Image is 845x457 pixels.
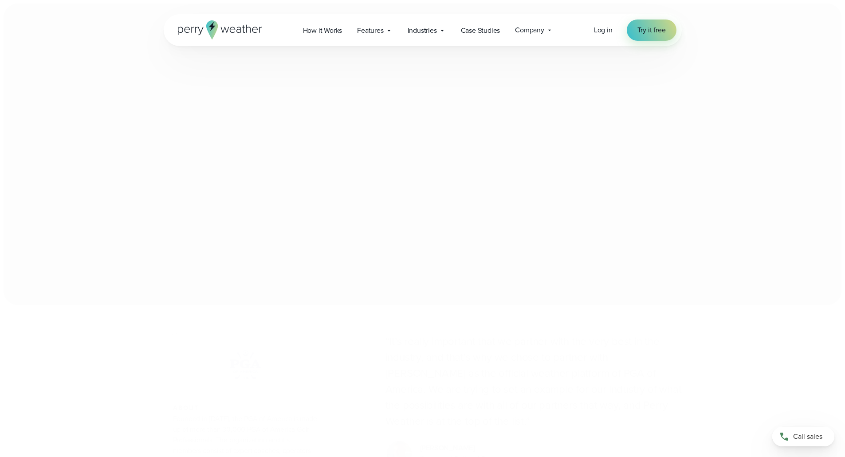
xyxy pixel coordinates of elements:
a: How it Works [295,21,350,39]
span: Case Studies [461,25,500,36]
a: Call sales [772,427,834,446]
span: Call sales [793,431,822,442]
span: Features [357,25,383,36]
a: Log in [594,25,613,35]
span: Try it free [637,25,666,35]
span: Company [515,25,544,35]
span: Industries [408,25,437,36]
span: How it Works [303,25,342,36]
a: Case Studies [453,21,508,39]
a: Try it free [627,20,676,41]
